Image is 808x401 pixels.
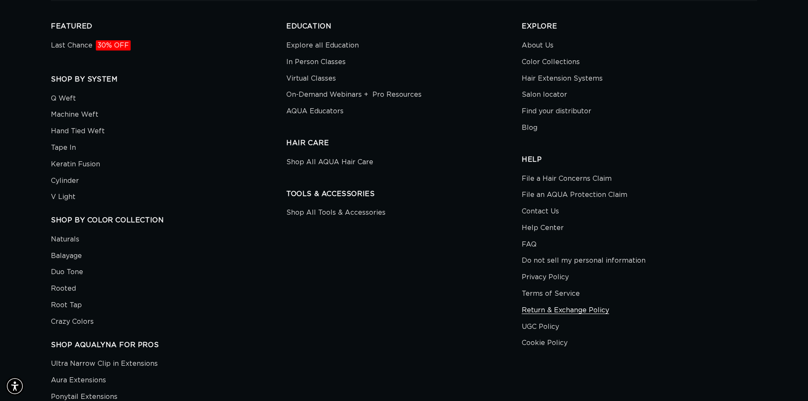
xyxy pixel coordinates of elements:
a: On-Demand Webinars + Pro Resources [286,87,422,103]
a: Tape In [51,140,76,156]
h2: FEATURED [51,22,286,31]
a: Shop All Tools & Accessories [286,207,386,221]
h2: SHOP AQUALYNA FOR PROS [51,341,286,350]
h2: TOOLS & ACCESSORIES [286,190,522,199]
a: V Light [51,189,75,205]
a: Root Tap [51,297,82,314]
a: Machine Weft [51,107,98,123]
a: Keratin Fusion [51,156,100,173]
a: Hand Tied Weft [51,123,105,140]
h2: EXPLORE [522,22,757,31]
a: Virtual Classes [286,70,336,87]
a: Color Collections [522,54,580,70]
div: Accessibility Menu [6,377,24,395]
a: Cylinder [51,173,79,189]
a: Privacy Policy [522,269,569,286]
a: Cookie Policy [522,335,568,351]
a: Rooted [51,280,76,297]
a: Terms of Service [522,286,580,302]
a: FAQ [522,236,537,253]
a: Duo Tone [51,264,83,280]
a: Do not sell my personal information [522,252,646,269]
a: File a Hair Concerns Claim [522,173,612,187]
a: Salon locator [522,87,567,103]
a: In Person Classes [286,54,346,70]
a: File an AQUA Protection Claim [522,187,627,203]
a: AQUA Educators [286,103,344,120]
a: Last Chance30% OFF [51,39,131,54]
a: Q Weft [51,93,76,107]
a: Balayage [51,248,82,264]
a: Shop All AQUA Hair Care [286,156,373,171]
a: Blog [522,120,537,136]
a: UGC Policy [522,319,559,335]
a: Contact Us [522,203,559,220]
span: 30% OFF [96,40,131,50]
h2: HAIR CARE [286,139,522,148]
a: Help Center [522,220,564,236]
iframe: Chat Widget [766,360,808,401]
a: About Us [522,39,554,54]
a: Naturals [51,233,79,248]
a: Explore all Education [286,39,359,54]
a: Ultra Narrow Clip in Extensions [51,358,158,372]
h2: HELP [522,155,757,164]
a: Return & Exchange Policy [522,302,609,319]
h2: SHOP BY SYSTEM [51,75,286,84]
h2: EDUCATION [286,22,522,31]
a: Find your distributor [522,103,591,120]
a: Crazy Colors [51,314,94,330]
a: Hair Extension Systems [522,70,603,87]
h2: SHOP BY COLOR COLLECTION [51,216,286,225]
a: Aura Extensions [51,372,106,389]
